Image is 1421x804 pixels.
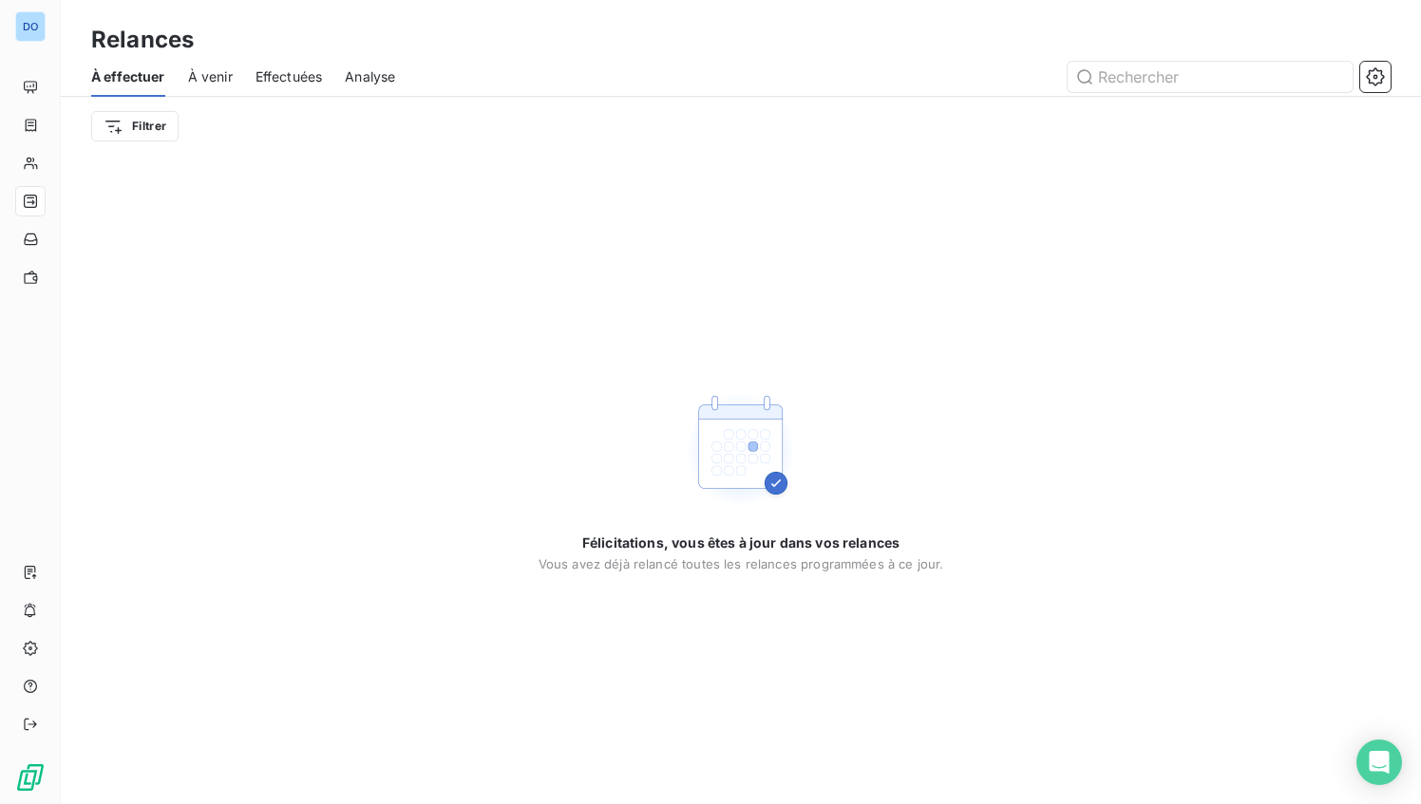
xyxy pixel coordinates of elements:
div: Open Intercom Messenger [1356,739,1402,785]
button: Filtrer [91,111,179,141]
img: Logo LeanPay [15,762,46,793]
span: Félicitations, vous êtes à jour dans vos relances [582,533,900,552]
span: À effectuer [91,67,165,86]
div: DO [15,11,46,42]
span: Effectuées [256,67,323,86]
span: Analyse [345,67,395,86]
span: À venir [188,67,233,86]
h3: Relances [91,23,194,57]
img: Empty state [680,389,802,511]
span: Vous avez déjà relancé toutes les relances programmées à ce jour. [539,556,944,571]
input: Rechercher [1068,62,1353,92]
